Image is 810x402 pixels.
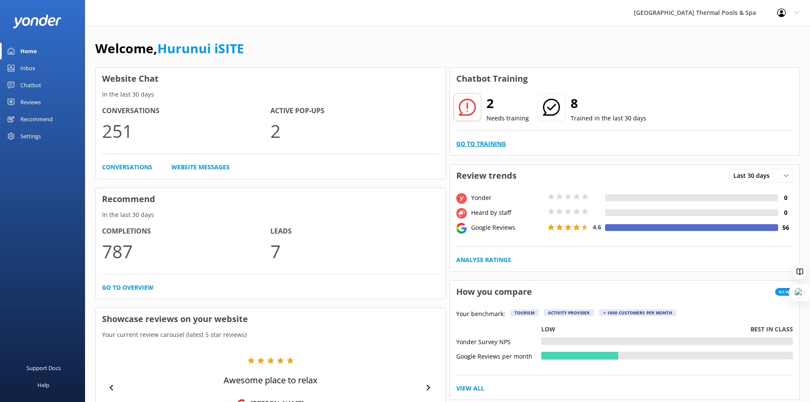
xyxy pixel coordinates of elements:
p: In the last 30 days [96,210,446,220]
div: Home [20,43,37,60]
span: New [775,288,793,296]
div: > 1000 customers per month [599,309,676,316]
a: Analyse Ratings [456,255,511,265]
h3: Website Chat [96,68,446,90]
p: Low [541,325,555,334]
div: Heard by staff [469,208,546,217]
h4: Active Pop-ups [270,105,439,117]
h4: 0 [778,193,793,202]
div: Settings [20,128,41,145]
span: 4.6 [593,223,601,231]
p: In the last 30 days [96,90,446,99]
h3: Showcase reviews on your website [96,308,446,330]
div: Reviews [20,94,41,111]
p: Best in class [750,325,793,334]
p: Your benchmark: [456,309,505,319]
div: Tourism [510,309,539,316]
h3: How you compare [450,281,538,303]
div: Chatbot [20,77,41,94]
h3: Recommend [96,188,446,210]
img: yonder-white-logo.png [13,14,62,29]
p: Your current review carousel (latest 5 star reviews) [96,330,446,339]
h4: 0 [778,208,793,217]
h2: 8 [571,93,646,114]
p: 7 [270,237,439,265]
p: 251 [102,117,270,145]
h4: Conversations [102,105,270,117]
a: Conversations [102,163,152,172]
a: Go to Training [456,139,506,148]
div: Yonder Survey NPS [456,337,541,345]
div: Google Reviews [469,223,546,232]
p: Needs training [486,114,529,123]
a: View All [456,384,484,393]
div: Support Docs [26,359,61,376]
a: Website Messages [171,163,230,172]
p: 2 [270,117,439,145]
p: Awesome place to relax [224,374,317,386]
div: Activity Provider [544,309,594,316]
p: 787 [102,237,270,265]
a: Go to overview [102,283,153,292]
div: Inbox [20,60,35,77]
h4: Completions [102,226,270,237]
h3: Review trends [450,165,523,187]
h2: 2 [486,93,529,114]
p: Trained in the last 30 days [571,114,646,123]
a: Hurunui iSITE [157,40,244,57]
span: Last 30 days [733,171,775,180]
h4: 56 [778,223,793,232]
div: Yonder [469,193,546,202]
h1: Welcome, [95,38,244,59]
div: Google Reviews per month [456,352,541,359]
h4: Leads [270,226,439,237]
div: Help [37,376,49,393]
div: Recommend [20,111,53,128]
h3: Chatbot Training [450,68,534,90]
